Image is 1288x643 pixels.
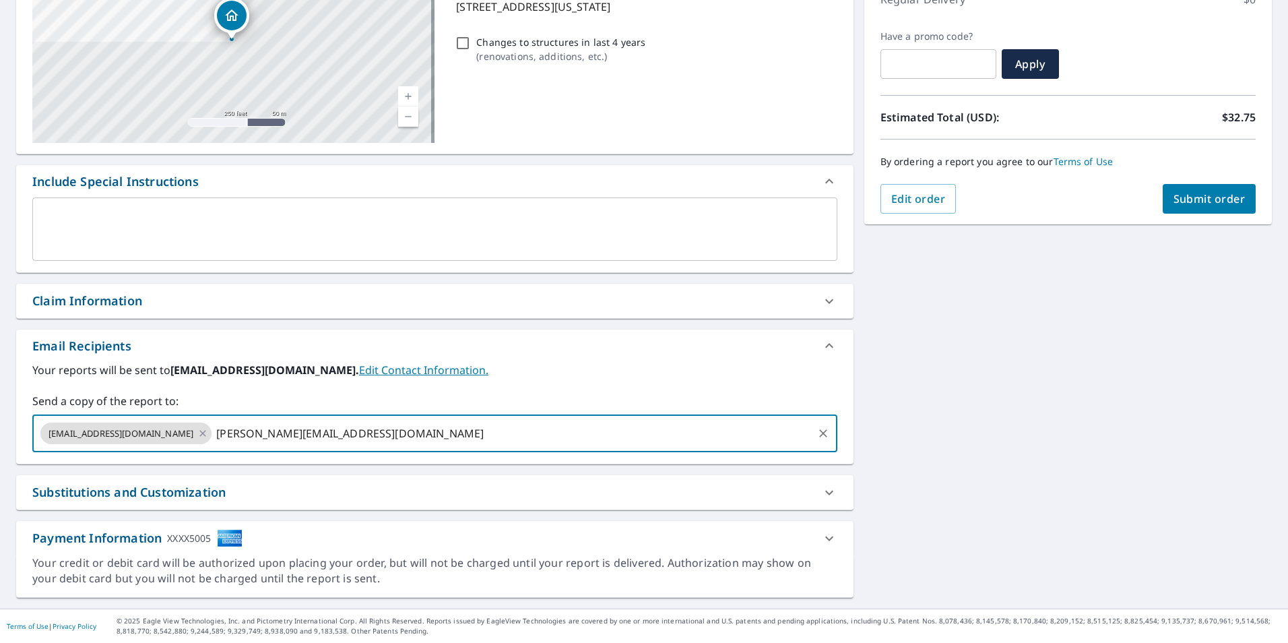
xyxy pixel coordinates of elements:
b: [EMAIL_ADDRESS][DOMAIN_NAME]. [170,363,359,377]
div: [EMAIL_ADDRESS][DOMAIN_NAME] [40,423,212,444]
p: $32.75 [1222,109,1256,125]
p: By ordering a report you agree to our [880,156,1256,168]
img: cardImage [217,529,243,547]
a: Current Level 17, Zoom In [398,86,418,106]
a: Terms of Use [7,621,49,631]
span: [EMAIL_ADDRESS][DOMAIN_NAME] [40,427,201,440]
label: Have a promo code? [880,30,996,42]
a: EditContactInfo [359,363,488,377]
a: Terms of Use [1054,155,1114,168]
div: Include Special Instructions [32,173,199,191]
button: Clear [814,424,833,443]
div: Include Special Instructions [16,165,854,197]
div: Payment InformationXXXX5005cardImage [16,521,854,555]
label: Your reports will be sent to [32,362,837,378]
button: Submit order [1163,184,1256,214]
span: Edit order [891,191,946,206]
p: ( renovations, additions, etc. ) [476,49,645,63]
div: Claim Information [32,292,142,310]
span: Apply [1012,57,1048,71]
div: Substitutions and Customization [32,483,226,501]
span: Submit order [1173,191,1246,206]
div: XXXX5005 [167,529,211,547]
button: Apply [1002,49,1059,79]
div: Email Recipients [16,330,854,362]
a: Privacy Policy [53,621,96,631]
p: © 2025 Eagle View Technologies, Inc. and Pictometry International Corp. All Rights Reserved. Repo... [117,616,1281,636]
div: Substitutions and Customization [16,475,854,510]
div: Claim Information [16,284,854,318]
button: Edit order [880,184,957,214]
div: Your credit or debit card will be authorized upon placing your order, but will not be charged unt... [32,555,837,586]
p: Changes to structures in last 4 years [476,35,645,49]
a: Current Level 17, Zoom Out [398,106,418,127]
div: Email Recipients [32,337,131,355]
p: Estimated Total (USD): [880,109,1068,125]
div: Payment Information [32,529,243,547]
p: | [7,622,96,630]
label: Send a copy of the report to: [32,393,837,409]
